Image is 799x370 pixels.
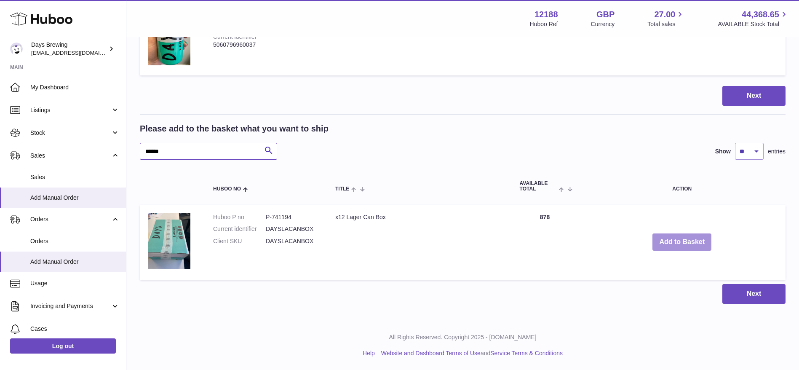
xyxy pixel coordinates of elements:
dd: DAYSLACANBOX [266,225,318,233]
span: AVAILABLE Total [520,181,557,192]
li: and [378,349,563,357]
button: Next [722,86,786,106]
strong: GBP [596,9,615,20]
span: My Dashboard [30,83,120,91]
button: Add to Basket [652,233,711,251]
span: 44,368.65 [742,9,779,20]
a: Service Terms & Conditions [490,350,563,357]
span: Add Manual Order [30,194,120,202]
td: 878 [511,205,579,280]
span: 27.00 [654,9,675,20]
span: Stock [30,129,111,137]
span: entries [768,147,786,156]
a: 44,368.65 AVAILABLE Stock Total [718,9,789,28]
dt: Client SKU [213,237,266,245]
span: Sales [30,173,120,181]
span: Orders [30,237,120,245]
span: Huboo no [213,186,241,192]
a: Website and Dashboard Terms of Use [381,350,481,357]
td: x12 Lager Can Box [327,205,511,280]
dd: P-741194 [266,213,318,221]
strong: 12188 [534,9,558,20]
span: Usage [30,279,120,287]
img: internalAdmin-12188@internal.huboo.com [10,43,23,55]
span: Sales [30,152,111,160]
button: Next [722,284,786,304]
span: [EMAIL_ADDRESS][DOMAIN_NAME] [31,49,124,56]
dt: Current identifier [213,225,266,233]
span: Title [335,186,349,192]
dt: Huboo P no [213,213,266,221]
span: Invoicing and Payments [30,302,111,310]
label: Show [715,147,731,156]
div: Huboo Ref [530,20,558,28]
span: Orders [30,215,111,223]
div: Currency [591,20,615,28]
div: Days Brewing [31,41,107,57]
div: 5060796960037 [213,41,272,49]
td: 1 x Lager Can [281,0,348,75]
img: x12 Lager Can Box [148,213,190,269]
span: Total sales [647,20,685,28]
span: Listings [30,106,111,114]
span: Cases [30,325,120,333]
a: Log out [10,338,116,354]
span: Add Manual Order [30,258,120,266]
h2: Please add to the basket what you want to ship [140,123,329,134]
div: Current identifier [213,33,257,40]
p: All Rights Reserved. Copyright 2025 - [DOMAIN_NAME] [133,333,792,341]
dd: DAYSLACANBOX [266,237,318,245]
a: Help [363,350,375,357]
span: AVAILABLE Stock Total [718,20,789,28]
a: 27.00 Total sales [647,9,685,28]
th: Action [579,172,786,200]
